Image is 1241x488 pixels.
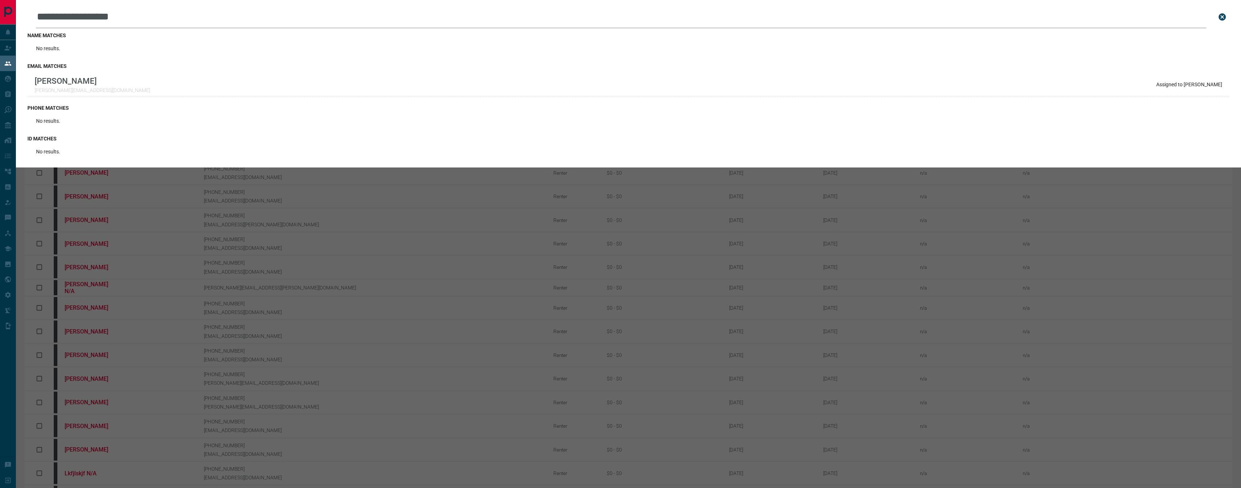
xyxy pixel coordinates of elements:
h3: phone matches [27,105,1229,111]
h3: name matches [27,32,1229,38]
h3: id matches [27,136,1229,141]
p: Assigned to [PERSON_NAME] [1156,82,1222,87]
p: No results. [36,118,60,124]
p: No results. [36,45,60,51]
h3: email matches [27,63,1229,69]
p: No results. [36,149,60,154]
p: [PERSON_NAME][EMAIL_ADDRESS][DOMAIN_NAME] [35,87,150,93]
p: [PERSON_NAME] [35,76,150,86]
button: close search bar [1215,10,1229,24]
